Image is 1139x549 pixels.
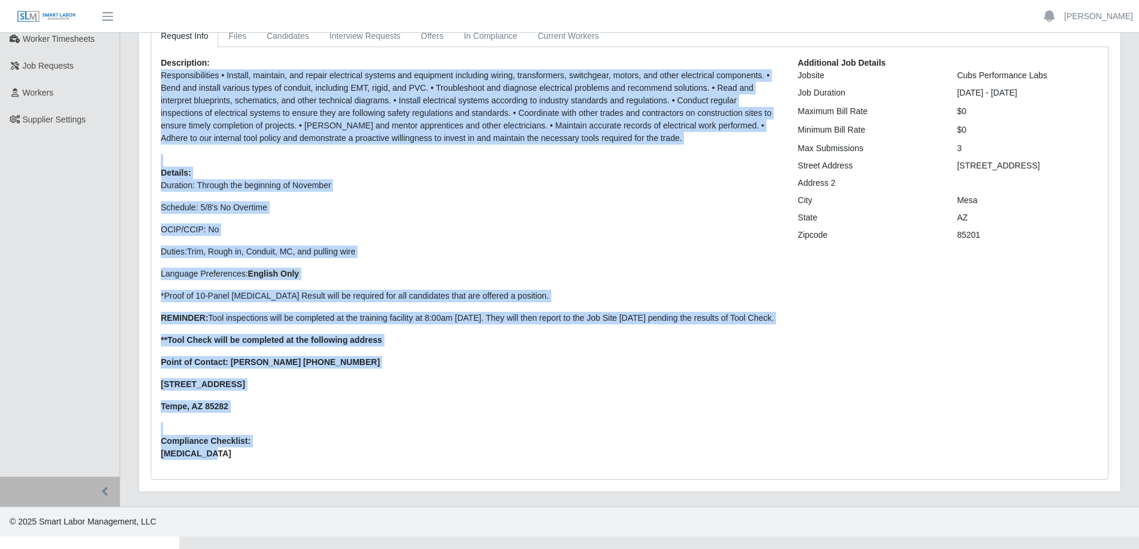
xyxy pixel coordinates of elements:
b: Compliance Checklist: [161,436,251,446]
div: Mesa [948,194,1107,207]
p: Responsibilities • Install, maintain, and repair electrical systems and equipment including wirin... [161,69,780,145]
a: Offers [411,24,454,48]
div: State [789,211,948,224]
p: Schedule: 5/8's No Overtime [161,201,780,214]
div: 85201 [948,229,1107,241]
img: SLM Logo [17,10,77,23]
div: Address 2 [789,177,948,189]
span: © 2025 Smart Labor Management, LLC [10,517,156,526]
span: Trim, Rough in, Conduit, MC, and pulling wire [187,247,356,256]
div: Zipcode [789,229,948,241]
a: Interview Requests [319,24,411,48]
b: Additional Job Details [798,58,885,68]
span: Supplier Settings [23,115,86,124]
p: Language Preferences: [161,268,780,280]
div: $0 [948,124,1107,136]
div: Jobsite [789,69,948,82]
a: Files [218,24,256,48]
div: Cubs Performance Labs [948,69,1107,82]
div: 3 [948,142,1107,155]
span: Job Requests [23,61,74,70]
div: AZ [948,211,1107,224]
div: [STREET_ADDRESS] [948,160,1107,172]
div: [DATE] - [DATE] [948,87,1107,99]
strong: Point of Contact: [PERSON_NAME] [PHONE_NUMBER] [161,357,380,367]
a: In Compliance [454,24,528,48]
strong: English Only [248,269,300,278]
p: OCIP/CCIP: No [161,223,780,236]
span: [MEDICAL_DATA] [161,447,780,460]
p: Duties: [161,246,780,258]
p: *Proof of 10-Panel [MEDICAL_DATA] Result will be required for all candidates that are offered a p... [161,290,780,302]
b: Details: [161,168,191,177]
p: Tool inspections will be completed at the training facility at 8:00am [DATE]. They will then repo... [161,312,780,324]
a: Request Info [151,24,218,48]
strong: REMINDER: [161,313,208,323]
div: Maximum Bill Rate [789,105,948,118]
div: $0 [948,105,1107,118]
div: Minimum Bill Rate [789,124,948,136]
a: [PERSON_NAME] [1064,10,1133,23]
p: Duration: Through the beginning of November [161,179,780,192]
div: Street Address [789,160,948,172]
div: City [789,194,948,207]
strong: Tempe, AZ 85282 [161,401,228,411]
b: Description: [161,58,210,68]
strong: **Tool Check will be completed at the following address [161,335,382,345]
div: Max Submissions [789,142,948,155]
a: Current Workers [527,24,609,48]
span: Worker Timesheets [23,34,94,44]
div: Job Duration [789,87,948,99]
a: Candidates [256,24,319,48]
strong: [STREET_ADDRESS] [161,379,245,389]
span: Workers [23,88,54,97]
